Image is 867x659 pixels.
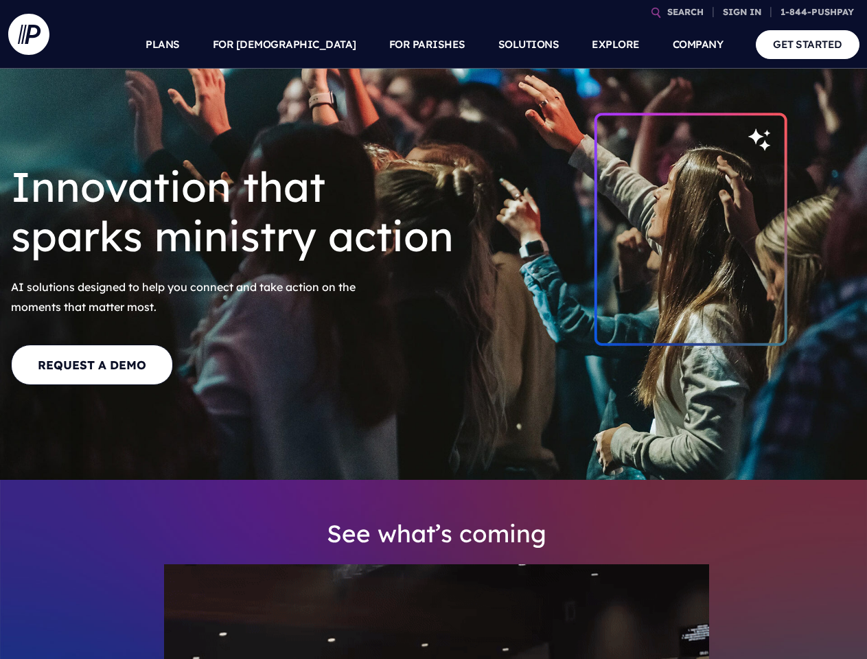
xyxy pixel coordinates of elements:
[756,30,859,58] a: GET STARTED
[146,21,180,69] a: PLANS
[498,21,559,69] a: SOLUTIONS
[673,21,724,69] a: COMPANY
[11,151,464,272] h1: Innovation that sparks ministry action
[164,507,710,561] h3: See what’s coming
[11,345,173,385] a: REQUEST A DEMO
[213,21,356,69] a: FOR [DEMOGRAPHIC_DATA]
[592,21,640,69] a: EXPLORE
[389,21,465,69] a: FOR PARISHES
[11,277,395,317] span: AI solutions designed to help you connect and take action on the moments that matter most.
